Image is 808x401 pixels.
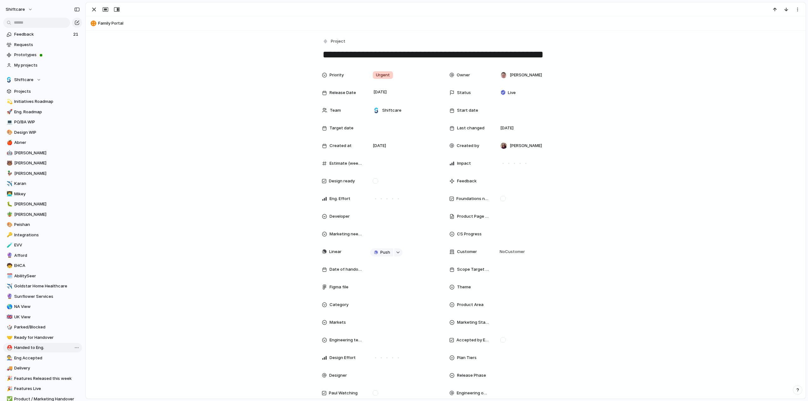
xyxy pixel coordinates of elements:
span: [PERSON_NAME] [14,150,80,156]
button: ✈️ [6,180,12,187]
span: Design WIP [14,129,80,136]
div: 🚚 [7,365,11,372]
span: [PERSON_NAME] [510,143,542,149]
div: 🎨 [7,221,11,228]
button: 🧒 [6,262,12,269]
span: AbilitySeer [14,273,80,279]
div: ⛑️ [7,344,11,351]
div: 🚚Delivery [3,363,82,373]
button: 🚚 [6,365,12,371]
a: 🎉Features Live [3,384,82,393]
a: Prototypes [3,50,82,60]
span: Feedback [14,31,71,38]
span: Product Area [457,302,484,308]
span: Eng. Roadmap [14,109,80,115]
span: [PERSON_NAME] [14,201,80,207]
span: Category [330,302,348,308]
span: Family Portal [98,20,803,27]
a: My projects [3,61,82,70]
a: 🔮Afford [3,251,82,260]
span: Accepted by Engineering [456,337,490,343]
a: 🤝Ready for Handover [3,333,82,342]
span: CS Progress [457,231,482,237]
button: 🐻 [6,160,12,166]
a: Feedback21 [3,30,82,39]
span: Features Live [14,386,80,392]
div: 🤖 [7,149,11,156]
a: 🤖[PERSON_NAME] [3,148,82,158]
button: 👨‍💻 [6,191,12,197]
span: Priority [330,72,344,78]
button: 🔮 [6,252,12,259]
a: 💻PO/BA WIP [3,117,82,127]
a: 🔮Sunflower Services [3,292,82,301]
a: ⛑️Handed to Eng. [3,343,82,352]
div: 🎉 [7,375,11,382]
button: 🚀 [6,109,12,115]
a: 🐻[PERSON_NAME] [3,158,82,168]
a: 🌎NA View [3,302,82,311]
a: 🧒EHCA [3,261,82,270]
span: Designer [329,372,347,379]
button: Shiftcare [3,75,82,85]
button: 🤝 [6,334,12,341]
div: 🤝 [7,334,11,341]
span: Customer [457,249,477,255]
span: EHCA [14,262,80,269]
span: 21 [73,31,80,38]
span: EVV [14,242,80,248]
button: 🇬🇧 [6,314,12,320]
button: 🌎 [6,304,12,310]
span: Paul Watching [329,390,358,396]
span: Plan Tiers [457,355,477,361]
span: Developer [330,213,350,220]
span: Projects [14,88,80,95]
span: PO/BA WIP [14,119,80,125]
button: 💫 [6,98,12,105]
button: 🎨 [6,221,12,228]
span: Foundations needed [456,196,490,202]
a: 🎨Design WIP [3,128,82,137]
div: 🌎 [7,303,11,310]
a: 🇬🇧UK View [3,312,82,322]
button: Project [321,37,347,46]
span: Abner [14,139,80,146]
a: 🧪EVV [3,240,82,250]
span: Initiatives Roadmap [14,98,80,105]
a: 🦆[PERSON_NAME] [3,169,82,178]
a: 👨‍🏭Eng Accepted [3,353,82,363]
button: 🎉 [6,375,12,382]
span: Delivery [14,365,80,371]
span: Parked/Blocked [14,324,80,330]
div: 🐛[PERSON_NAME] [3,199,82,209]
button: shiftcare [3,4,36,15]
span: Date of handover [330,266,362,273]
a: 💫Initiatives Roadmap [3,97,82,106]
span: Created at [330,143,352,149]
div: 🚀Eng. Roadmap [3,107,82,117]
span: Prototypes [14,52,80,58]
span: No Customer [498,249,525,255]
button: 🔮 [6,293,12,300]
span: Last changed [457,125,484,131]
span: Integrations [14,232,80,238]
div: 🚀 [7,108,11,115]
span: Eng. Effort [330,196,350,202]
button: 🐛 [6,201,12,207]
span: Scope Target Date [457,266,490,273]
div: 🧒 [7,262,11,269]
span: Peishan [14,221,80,228]
a: 🔑Integrations [3,230,82,240]
div: 🎉Features Released this week [3,374,82,383]
div: 🔮 [7,252,11,259]
span: Features Released this week [14,375,80,382]
span: Linear [329,249,342,255]
span: Eng Accepted [14,355,80,361]
span: Karan [14,180,80,187]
